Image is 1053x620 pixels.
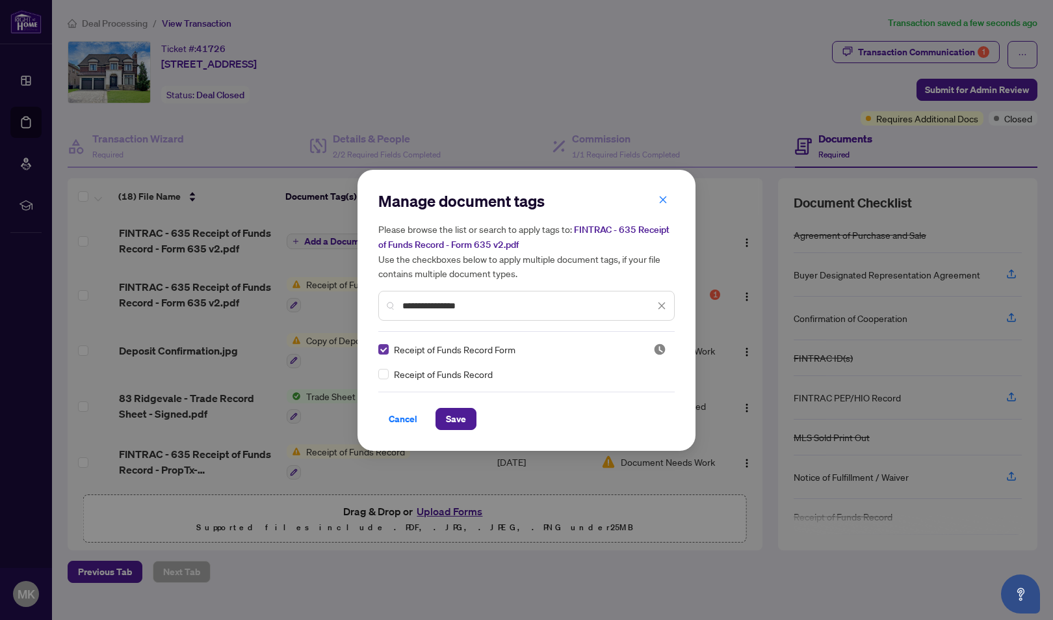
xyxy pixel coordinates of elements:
[394,367,493,381] span: Receipt of Funds Record
[394,342,515,357] span: Receipt of Funds Record Form
[657,301,666,310] span: close
[378,191,675,211] h2: Manage document tags
[653,343,666,356] img: status
[435,408,476,430] button: Save
[653,343,666,356] span: Pending Review
[1001,574,1040,613] button: Open asap
[389,409,417,429] span: Cancel
[378,224,669,250] span: FINTRAC - 635 Receipt of Funds Record - Form 635 v2.pdf
[378,408,428,430] button: Cancel
[446,409,466,429] span: Save
[658,195,668,204] span: close
[378,222,675,280] h5: Please browse the list or search to apply tags to: Use the checkboxes below to apply multiple doc...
